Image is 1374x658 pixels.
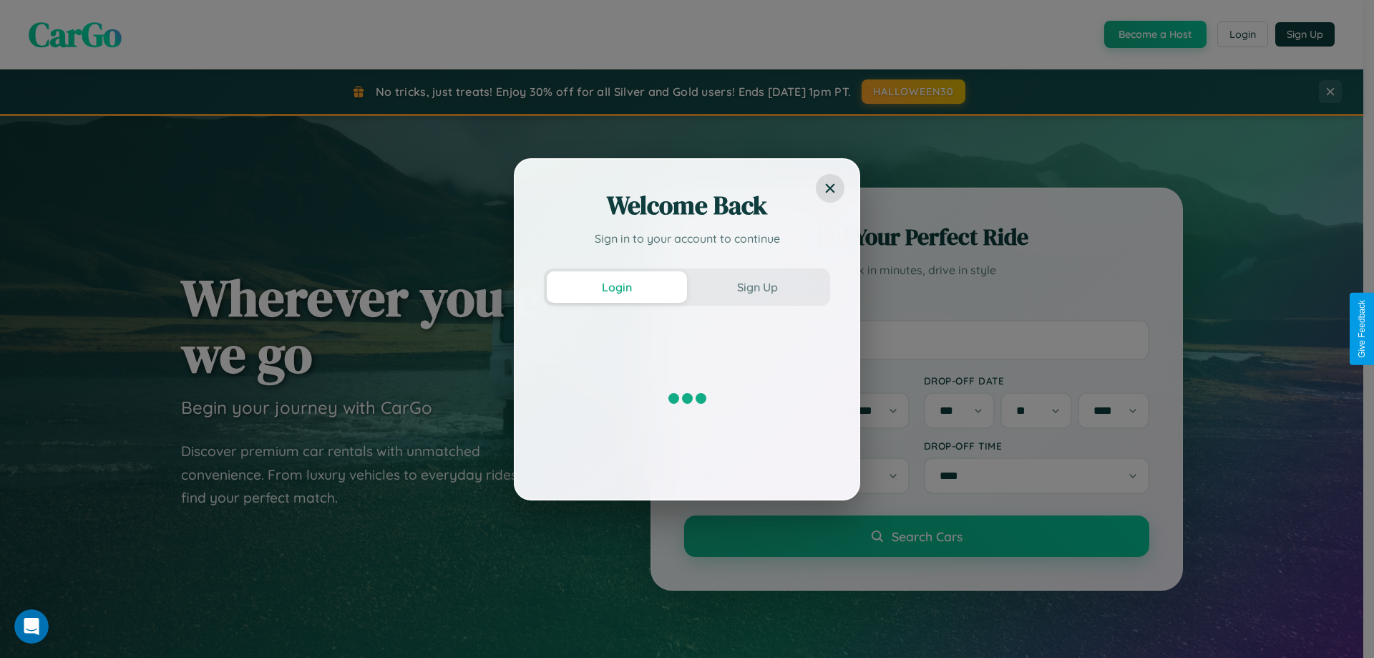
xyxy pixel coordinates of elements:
h2: Welcome Back [544,188,830,223]
iframe: Intercom live chat [14,609,49,644]
div: Give Feedback [1357,300,1367,358]
button: Login [547,271,687,303]
p: Sign in to your account to continue [544,230,830,247]
button: Sign Up [687,271,827,303]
